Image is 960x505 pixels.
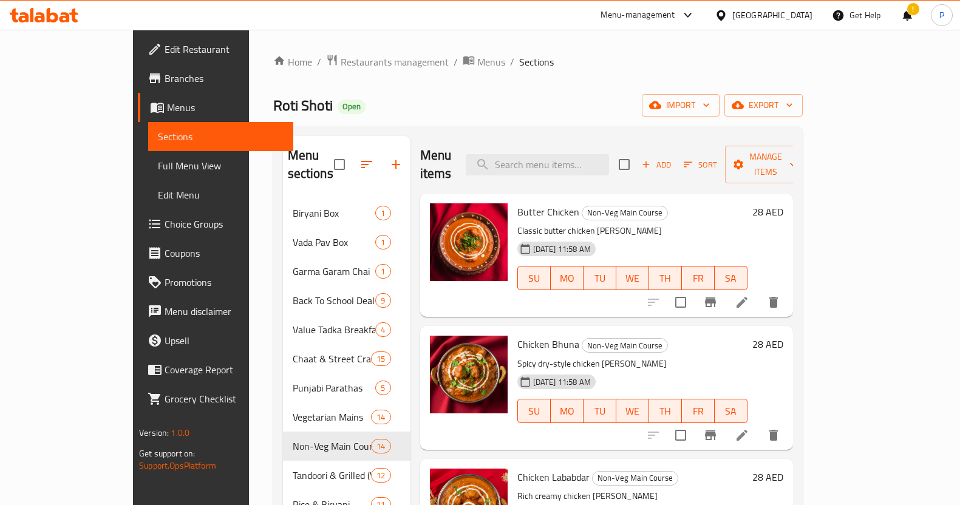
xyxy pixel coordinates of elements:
span: Select section [611,152,637,177]
span: Non-Veg Main Course [593,471,678,485]
span: 12 [372,470,390,481]
button: WE [616,399,649,423]
div: Garma Garam Chai1 [283,257,410,286]
span: Vegetarian Mains [293,410,372,424]
button: delete [759,421,788,450]
button: WE [616,266,649,290]
span: P [939,8,944,22]
span: Non-Veg Main Course [582,206,667,220]
span: Sort sections [352,150,381,179]
span: Sort items [676,155,725,174]
span: Punjabi Parathas [293,381,376,395]
span: 1.0.0 [171,425,189,441]
span: 1 [376,237,390,248]
div: Chaat & Street Cravings15 [283,344,410,373]
span: Garma Garam Chai [293,264,376,279]
div: Value Tadka Breakfast [293,322,376,337]
span: Non-Veg Main Course [582,339,667,353]
div: Non-Veg Main Course [582,338,668,353]
span: Sections [158,129,284,144]
span: Select to update [668,290,693,315]
span: Menu disclaimer [165,304,284,319]
li: / [317,55,321,69]
span: Version: [139,425,169,441]
div: items [375,381,390,395]
div: Open [338,100,366,114]
span: Promotions [165,275,284,290]
span: 1 [376,208,390,219]
button: Branch-specific-item [696,421,725,450]
h6: 28 AED [752,469,783,486]
span: SA [720,402,743,420]
span: Chicken Lababdar [517,468,590,486]
button: FR [682,266,715,290]
span: Grocery Checklist [165,391,284,406]
img: Butter Chicken [430,203,508,281]
span: 14 [372,412,390,423]
span: TU [588,269,611,287]
div: Non-Veg Main Course [582,206,668,220]
div: Biryani Box1 [283,198,410,228]
span: Back To School Deals [293,293,376,308]
button: TU [584,266,616,290]
h2: Menu items [420,146,452,183]
span: Roti Shoti [273,92,333,119]
a: Edit Restaurant [138,35,293,64]
button: TH [649,399,682,423]
a: Support.OpsPlatform [139,458,216,473]
button: SA [715,399,747,423]
span: Restaurants management [341,55,449,69]
span: TH [654,402,677,420]
p: Rich creamy chicken [PERSON_NAME] [517,489,747,504]
span: Add item [637,155,676,174]
span: TH [654,269,677,287]
button: Sort [681,155,720,174]
a: Grocery Checklist [138,384,293,413]
a: Menus [138,93,293,122]
span: Biryani Box [293,206,376,220]
a: Edit menu item [735,428,749,442]
div: Chaat & Street Cravings [293,351,372,366]
span: Menus [477,55,505,69]
button: Add [637,155,676,174]
span: SU [523,402,546,420]
span: 9 [376,295,390,307]
span: Select to update [668,422,693,448]
div: items [375,322,390,337]
span: Sections [519,55,554,69]
span: Coverage Report [165,362,284,377]
a: Coupons [138,239,293,268]
h6: 28 AED [752,336,783,353]
div: Vegetarian Mains14 [283,402,410,432]
span: [DATE] 11:58 AM [528,376,596,388]
span: Upsell [165,333,284,348]
button: SU [517,266,551,290]
span: Edit Menu [158,188,284,202]
a: Menu disclaimer [138,297,293,326]
span: import [652,98,710,113]
h6: 28 AED [752,203,783,220]
span: Choice Groups [165,217,284,231]
button: FR [682,399,715,423]
a: Promotions [138,268,293,297]
span: [DATE] 11:58 AM [528,243,596,255]
button: import [642,94,720,117]
span: 1 [376,266,390,277]
span: MO [556,402,579,420]
button: TU [584,399,616,423]
div: Vada Pav Box1 [283,228,410,257]
div: [GEOGRAPHIC_DATA] [732,8,812,22]
span: Full Menu View [158,158,284,173]
div: Value Tadka Breakfast4 [283,315,410,344]
a: Branches [138,64,293,93]
span: FR [687,269,710,287]
span: WE [621,402,644,420]
div: Tandoori & Grilled (Veg & Non-Veg)12 [283,461,410,490]
span: 15 [372,353,390,365]
button: Manage items [725,146,806,183]
span: Coupons [165,246,284,260]
a: Coverage Report [138,355,293,384]
span: export [734,98,793,113]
